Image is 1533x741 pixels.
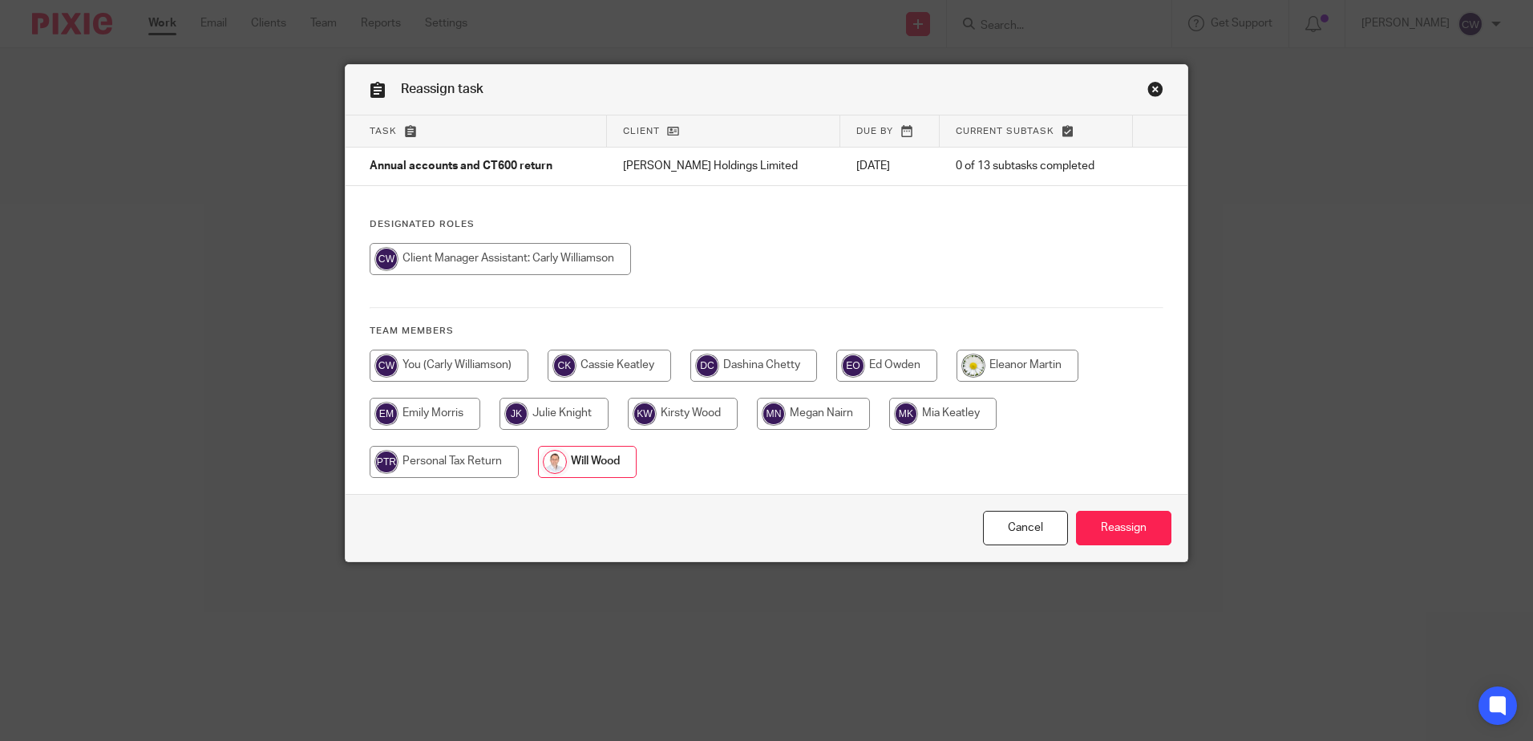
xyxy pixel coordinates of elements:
span: Task [370,127,397,136]
a: Close this dialog window [983,511,1068,545]
h4: Designated Roles [370,218,1163,231]
span: Client [623,127,660,136]
p: [PERSON_NAME] Holdings Limited [623,158,824,174]
span: Annual accounts and CT600 return [370,161,552,172]
a: Close this dialog window [1147,81,1163,103]
span: Due by [856,127,893,136]
td: 0 of 13 subtasks completed [940,148,1133,186]
h4: Team members [370,325,1163,338]
p: [DATE] [856,158,924,174]
span: Reassign task [401,83,483,95]
input: Reassign [1076,511,1171,545]
span: Current subtask [956,127,1054,136]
